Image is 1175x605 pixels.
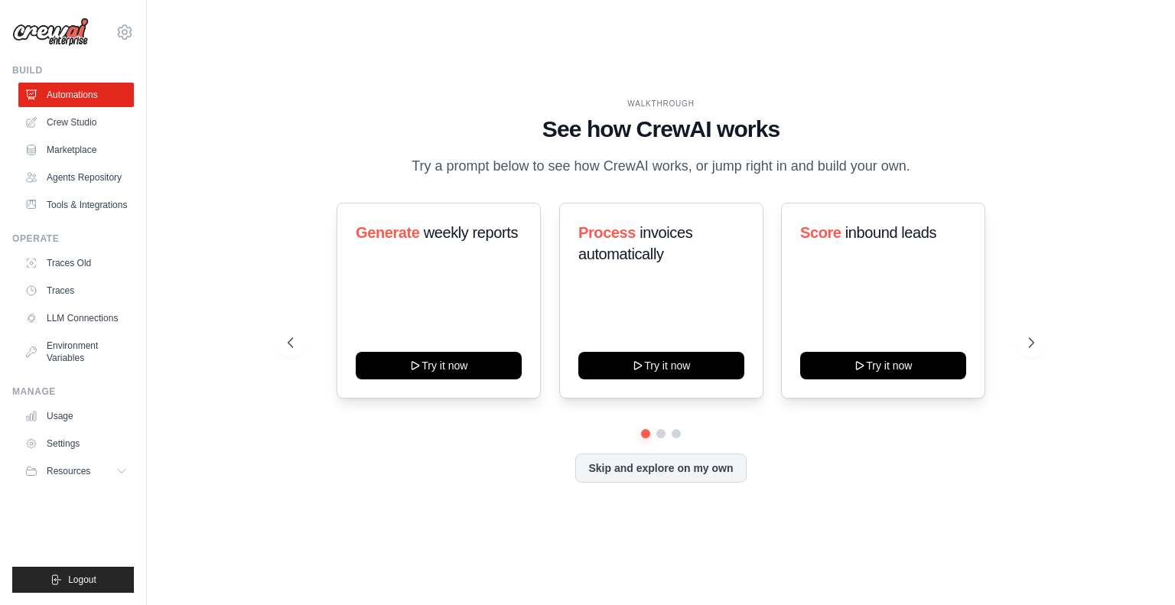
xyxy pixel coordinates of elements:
div: WALKTHROUGH [288,98,1034,109]
a: LLM Connections [18,306,134,330]
a: Settings [18,431,134,456]
a: Traces [18,278,134,303]
h1: See how CrewAI works [288,115,1034,143]
a: Environment Variables [18,333,134,370]
span: Resources [47,465,90,477]
button: Skip and explore on my own [575,454,746,483]
a: Automations [18,83,134,107]
span: Process [578,224,636,241]
a: Agents Repository [18,165,134,190]
button: Try it now [356,352,522,379]
p: Try a prompt below to see how CrewAI works, or jump right in and build your own. [404,155,918,177]
span: Score [800,224,841,241]
img: Logo [12,18,89,47]
span: weekly reports [424,224,518,241]
button: Try it now [800,352,966,379]
a: Tools & Integrations [18,193,134,217]
button: Resources [18,459,134,483]
button: Logout [12,567,134,593]
div: Manage [12,385,134,398]
div: Operate [12,233,134,245]
a: Crew Studio [18,110,134,135]
a: Marketplace [18,138,134,162]
a: Usage [18,404,134,428]
span: Logout [68,574,96,586]
span: invoices automatically [578,224,692,262]
div: Build [12,64,134,76]
span: inbound leads [845,224,936,241]
a: Traces Old [18,251,134,275]
span: Generate [356,224,420,241]
button: Try it now [578,352,744,379]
